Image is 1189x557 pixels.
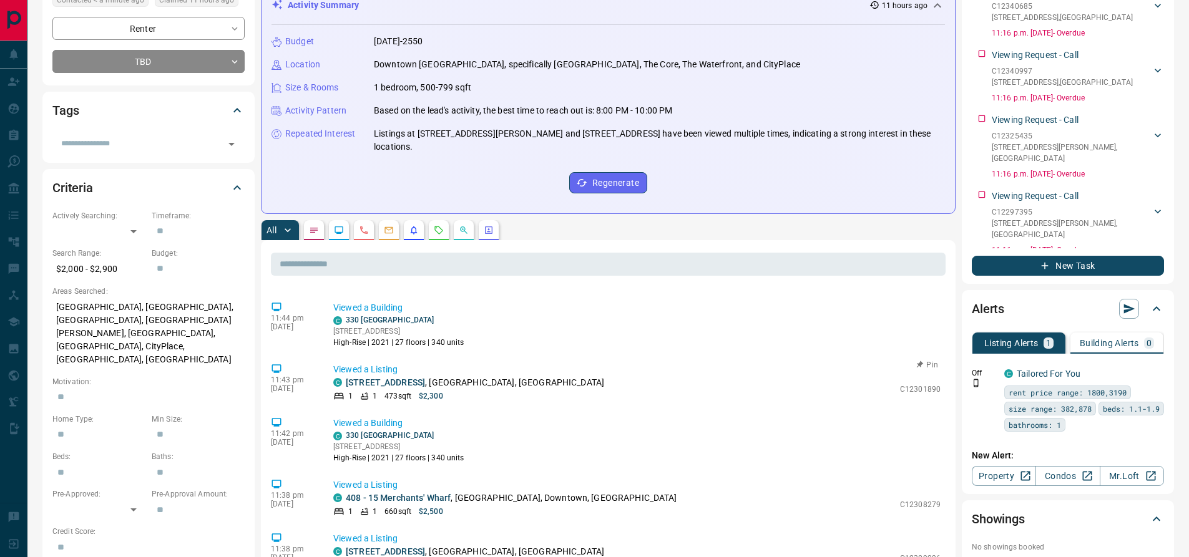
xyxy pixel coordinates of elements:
p: Timeframe: [152,210,245,221]
div: C12297395[STREET_ADDRESS][PERSON_NAME],[GEOGRAPHIC_DATA] [992,204,1164,243]
p: Motivation: [52,376,245,387]
p: $2,000 - $2,900 [52,259,145,279]
p: 11:16 p.m. [DATE] - Overdue [992,168,1164,180]
p: C12297395 [992,206,1152,218]
p: 11:38 pm [271,491,315,500]
p: Downtown [GEOGRAPHIC_DATA], specifically [GEOGRAPHIC_DATA], The Core, The Waterfront, and CityPlace [374,58,800,71]
p: [STREET_ADDRESS][PERSON_NAME] , [GEOGRAPHIC_DATA] [992,218,1152,240]
div: Tags [52,95,245,125]
p: High-Rise | 2021 | 27 floors | 340 units [333,452,464,463]
p: Budget: [152,248,245,259]
p: New Alert: [972,449,1164,462]
div: condos.ca [333,316,342,325]
p: Viewing Request - Call [992,114,1079,127]
svg: Calls [359,225,369,235]
p: Search Range: [52,248,145,259]
p: 11:38 pm [271,545,315,553]
div: Renter [52,17,245,40]
div: condos.ca [333,547,342,556]
span: rent price range: 1800,3190 [1009,386,1127,399]
a: 330 [GEOGRAPHIC_DATA] [346,316,434,324]
p: Min Size: [152,414,245,425]
p: C12340997 [992,65,1133,77]
p: Pre-Approval Amount: [152,488,245,500]
h2: Criteria [52,178,93,198]
svg: Push Notification Only [972,379,981,387]
p: 0 [1147,339,1152,347]
p: Viewing Request - Call [992,49,1079,62]
svg: Lead Browsing Activity [334,225,344,235]
span: size range: 382,878 [1009,402,1092,415]
p: All [267,226,276,235]
h2: Alerts [972,299,1004,319]
p: , [GEOGRAPHIC_DATA], [GEOGRAPHIC_DATA] [346,376,604,389]
p: 1 [1046,339,1051,347]
p: Location [285,58,320,71]
p: C12308279 [900,499,941,510]
svg: Emails [384,225,394,235]
p: [GEOGRAPHIC_DATA], [GEOGRAPHIC_DATA], [GEOGRAPHIC_DATA], [GEOGRAPHIC_DATA][PERSON_NAME], [GEOGRAP... [52,297,245,370]
button: Open [223,135,240,153]
p: Viewed a Listing [333,532,941,545]
div: Showings [972,504,1164,534]
div: Criteria [52,173,245,203]
div: condos.ca [333,493,342,502]
span: bathrooms: 1 [1009,419,1061,431]
svg: Notes [309,225,319,235]
p: 11:16 p.m. [DATE] - Overdue [992,245,1164,256]
button: Pin [909,359,946,371]
p: High-Rise | 2021 | 27 floors | 340 units [333,337,464,348]
p: [STREET_ADDRESS][PERSON_NAME] , [GEOGRAPHIC_DATA] [992,142,1152,164]
p: C12301890 [900,384,941,395]
a: Condos [1035,466,1100,486]
p: 1 [373,506,377,517]
p: Listing Alerts [984,339,1039,347]
p: Actively Searching: [52,210,145,221]
p: Listings at [STREET_ADDRESS][PERSON_NAME] and [STREET_ADDRESS] have been viewed multiple times, i... [374,127,945,153]
a: 408 - 15 Merchants' Wharf [346,493,451,503]
p: 660 sqft [384,506,411,517]
p: 1 [373,390,377,402]
div: C12325435[STREET_ADDRESS][PERSON_NAME],[GEOGRAPHIC_DATA] [992,128,1164,167]
div: condos.ca [333,432,342,440]
p: Based on the lead's activity, the best time to reach out is: 8:00 PM - 10:00 PM [374,104,672,117]
p: , [GEOGRAPHIC_DATA], Downtown, [GEOGRAPHIC_DATA] [346,492,677,505]
svg: Requests [434,225,444,235]
h2: Showings [972,509,1025,529]
p: Size & Rooms [285,81,339,94]
a: Property [972,466,1036,486]
p: Pre-Approved: [52,488,145,500]
p: 11:42 pm [271,429,315,438]
p: $2,500 [419,506,443,517]
p: [DATE] [271,322,315,331]
p: Building Alerts [1080,339,1139,347]
a: [STREET_ADDRESS] [346,377,425,387]
p: Viewed a Building [333,301,941,314]
button: New Task [972,256,1164,276]
p: No showings booked [972,541,1164,553]
p: [DATE] [271,500,315,508]
p: Off [972,367,997,379]
p: C12340685 [992,1,1133,12]
h2: Tags [52,100,79,120]
svg: Listing Alerts [409,225,419,235]
p: Repeated Interest [285,127,355,140]
p: [STREET_ADDRESS] , [GEOGRAPHIC_DATA] [992,77,1133,88]
div: C12340997[STREET_ADDRESS],[GEOGRAPHIC_DATA] [992,63,1164,90]
p: 11:43 pm [271,375,315,384]
p: Areas Searched: [52,286,245,297]
p: 11:16 p.m. [DATE] - Overdue [992,92,1164,104]
p: Viewing Request - Call [992,190,1079,203]
p: $2,300 [419,390,443,402]
p: [STREET_ADDRESS] , [GEOGRAPHIC_DATA] [992,12,1133,23]
p: Baths: [152,451,245,462]
p: Activity Pattern [285,104,346,117]
svg: Opportunities [459,225,469,235]
p: [DATE]-2550 [374,35,423,48]
p: [STREET_ADDRESS] [333,441,464,452]
p: Credit Score: [52,526,245,537]
p: 1 [348,390,353,402]
p: 11:44 pm [271,314,315,322]
p: 1 bedroom, 500-799 sqft [374,81,471,94]
p: Viewed a Listing [333,478,941,492]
